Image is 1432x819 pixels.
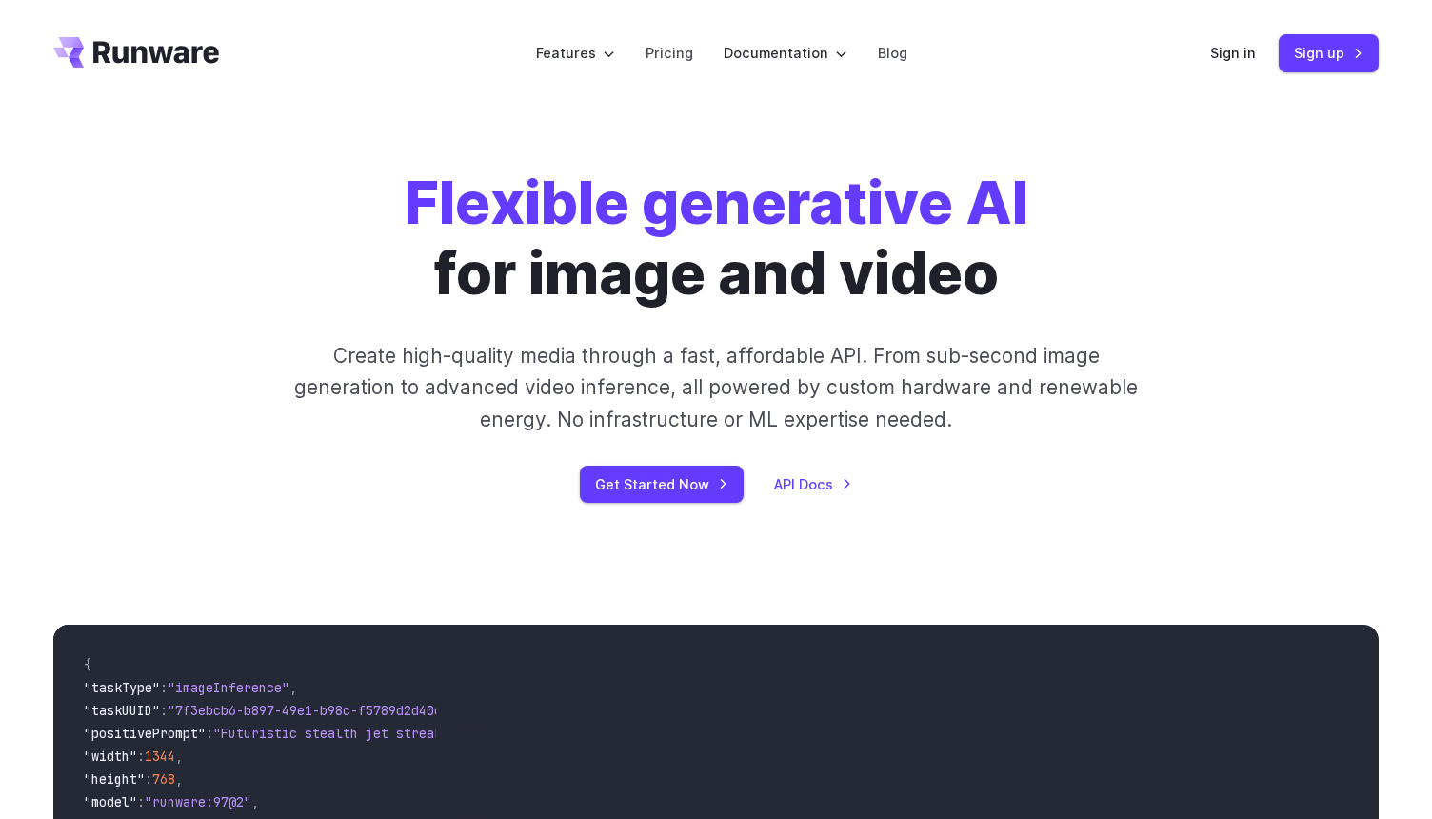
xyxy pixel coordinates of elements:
[724,42,847,64] label: Documentation
[145,748,175,765] span: 1344
[84,748,137,765] span: "width"
[84,656,91,673] span: {
[405,168,1028,310] h1: for image and video
[774,473,852,495] a: API Docs
[152,770,175,788] span: 768
[206,725,213,742] span: :
[168,702,457,719] span: "7f3ebcb6-b897-49e1-b98c-f5789d2d40d7"
[289,679,297,696] span: ,
[251,793,259,810] span: ,
[137,793,145,810] span: :
[160,702,168,719] span: :
[84,793,137,810] span: "model"
[84,702,160,719] span: "taskUUID"
[160,679,168,696] span: :
[292,340,1141,435] p: Create high-quality media through a fast, affordable API. From sub-second image generation to adv...
[536,42,615,64] label: Features
[137,748,145,765] span: :
[53,37,219,68] a: Go to /
[405,167,1028,238] strong: Flexible generative AI
[84,725,206,742] span: "positivePrompt"
[646,42,693,64] a: Pricing
[1210,42,1256,64] a: Sign in
[1279,34,1379,71] a: Sign up
[213,725,906,742] span: "Futuristic stealth jet streaking through a neon-lit cityscape with glowing purple exhaust"
[145,793,251,810] span: "runware:97@2"
[145,770,152,788] span: :
[84,770,145,788] span: "height"
[878,42,907,64] a: Blog
[175,770,183,788] span: ,
[84,679,160,696] span: "taskType"
[175,748,183,765] span: ,
[580,466,744,503] a: Get Started Now
[168,679,289,696] span: "imageInference"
